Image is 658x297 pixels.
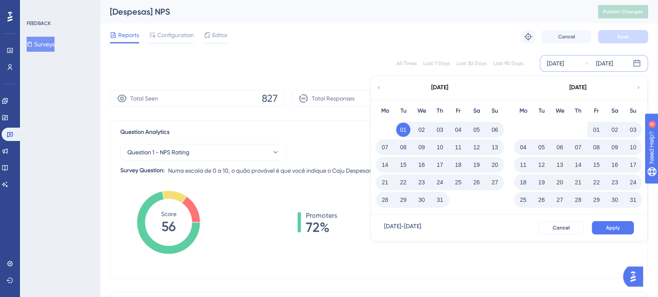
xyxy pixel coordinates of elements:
button: 29 [589,193,603,207]
span: Question Analytics [120,127,169,137]
button: 16 [415,158,429,172]
span: 827 [262,92,278,105]
div: Last 90 Days [493,60,523,67]
button: Publish Changes [598,5,648,18]
button: 07 [571,140,585,154]
span: Publish Changes [603,8,643,15]
button: Save [598,30,648,43]
button: 06 [488,123,502,137]
button: 02 [415,123,429,137]
div: We [551,106,569,116]
div: [DATE] [596,58,613,68]
button: 16 [608,158,622,172]
button: 04 [516,140,530,154]
button: 31 [433,193,447,207]
button: 05 [534,140,549,154]
button: 30 [608,193,622,207]
tspan: 56 [161,219,176,234]
div: [DATE] [431,83,448,93]
span: Apply [606,224,620,231]
div: Sa [606,106,624,116]
button: 28 [378,193,392,207]
button: Cancel [539,221,584,234]
div: Last 30 Days [457,60,487,67]
button: 17 [626,158,640,172]
button: 27 [553,193,567,207]
button: 11 [451,140,465,154]
button: 26 [534,193,549,207]
button: 23 [608,175,622,189]
div: Tu [532,106,551,116]
tspan: Score [161,211,176,217]
div: Survey Question: [120,166,165,176]
div: [DATE] - [DATE] [384,221,421,234]
button: 27 [488,175,502,189]
button: 04 [451,123,465,137]
button: 05 [469,123,484,137]
button: 13 [488,140,502,154]
button: 08 [396,140,410,154]
button: 21 [571,175,585,189]
div: We [412,106,431,116]
span: Editor [212,30,228,40]
button: 26 [469,175,484,189]
div: FEEDBACK [27,20,51,27]
span: Promoters [306,211,337,221]
button: 11 [516,158,530,172]
button: 12 [469,140,484,154]
span: Total Seen [130,93,158,103]
button: 03 [433,123,447,137]
button: 24 [626,175,640,189]
button: 18 [516,175,530,189]
button: 02 [608,123,622,137]
button: 25 [451,175,465,189]
div: Mo [376,106,394,116]
button: 10 [433,140,447,154]
div: Fr [449,106,467,116]
button: 17 [433,158,447,172]
button: 18 [451,158,465,172]
span: Cancel [558,33,575,40]
span: Configuration [157,30,194,40]
button: 22 [589,175,603,189]
button: 30 [415,193,429,207]
button: 23 [415,175,429,189]
button: 09 [415,140,429,154]
div: All Times [397,60,417,67]
button: 01 [589,123,603,137]
button: 09 [608,140,622,154]
span: Reports [118,30,139,40]
button: 13 [553,158,567,172]
div: Th [431,106,449,116]
button: 03 [626,123,640,137]
button: Question 1 - NPS Rating [120,144,287,161]
button: 14 [378,158,392,172]
button: 20 [553,175,567,189]
button: Cancel [541,30,591,43]
span: Need Help? [20,2,52,12]
div: Su [486,106,504,116]
span: Numa escala de 0 a 10, o quão provável é que você indique o Caju Despesas para um amigo ou colega? [168,166,445,176]
div: Su [624,106,642,116]
div: Tu [394,106,412,116]
span: Question 1 - NPS Rating [127,147,189,157]
button: 19 [469,158,484,172]
iframe: UserGuiding AI Assistant Launcher [623,264,648,289]
button: 31 [626,193,640,207]
button: 24 [433,175,447,189]
button: 08 [589,140,603,154]
button: 20 [488,158,502,172]
span: Save [617,33,629,40]
span: 72% [306,221,337,234]
button: 10 [626,140,640,154]
button: Surveys [27,37,55,52]
button: 21 [378,175,392,189]
div: Fr [587,106,606,116]
button: 01 [396,123,410,137]
div: Sa [467,106,486,116]
div: Mo [514,106,532,116]
button: 19 [534,175,549,189]
div: [Despesas] NPS [110,6,577,18]
button: 12 [534,158,549,172]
